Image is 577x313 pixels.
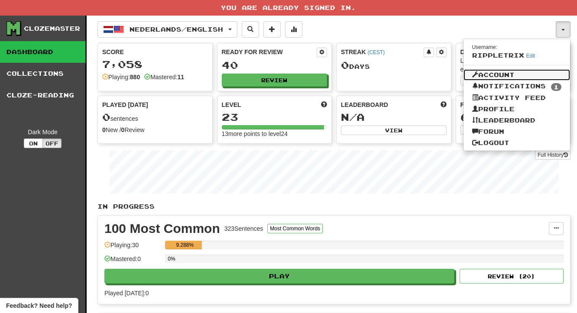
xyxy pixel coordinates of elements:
button: Nederlands/English [97,21,237,38]
small: Username: [472,44,497,50]
div: Playing: [102,73,140,81]
div: Favorites [460,100,566,109]
div: sentences [102,112,208,123]
div: 100 Most Common [104,222,220,235]
span: RippleTrix [472,52,524,59]
strong: 0 [121,126,125,133]
span: Level [222,100,241,109]
button: Most Common Words [267,224,323,233]
span: Played [DATE]: 0 [104,290,149,297]
div: 323 Sentences [224,224,263,233]
span: This week in points, UTC [441,100,447,109]
div: 64 [460,112,566,123]
div: Daily Goal [460,48,566,56]
a: Account [464,69,571,81]
div: Dark Mode [6,128,79,136]
div: 23 [222,112,327,123]
div: Ready for Review [222,48,317,56]
button: Search sentences [242,21,259,38]
button: View [341,126,447,135]
button: On [24,139,43,148]
strong: 11 [177,74,184,81]
div: Clozemaster [24,24,80,33]
a: Activity Feed [464,92,571,103]
span: 0 [102,111,110,123]
div: Score [102,48,208,56]
div: Playing: 30 [104,241,161,255]
div: 13 more points to level 24 [222,129,327,138]
button: Off [42,139,62,148]
span: Leaderboard [341,100,388,109]
strong: 880 [130,74,140,81]
button: Play [104,269,454,284]
div: 40 [222,60,327,71]
span: N/A [341,111,365,123]
strong: 0 [102,126,106,133]
div: 9.288% [168,241,202,249]
button: Review (20) [460,269,564,284]
div: Learning a language requires practice every day. Stay motivated! [460,56,566,74]
button: View [460,125,512,135]
button: Seta dailygoal [460,76,566,85]
a: Notifications1 [464,81,571,93]
span: Nederlands / English [130,26,223,33]
div: Day s [341,60,447,71]
div: 7,058 [102,59,208,70]
span: Played [DATE] [102,100,148,109]
a: Leaderboard [464,115,571,126]
span: Score more points to level up [321,100,327,109]
div: New / Review [102,126,208,134]
button: Add sentence to collection [263,21,281,38]
a: Profile [464,103,571,115]
span: Open feedback widget [6,301,72,310]
a: Edit [526,53,535,59]
div: Streak [341,48,424,56]
div: Mastered: 0 [104,255,161,269]
p: In Progress [97,202,571,211]
a: Forum [464,126,571,137]
a: Logout [464,137,571,148]
button: More stats [285,21,302,38]
a: (CEST) [367,49,385,55]
div: Mastered: [144,73,184,81]
span: 1 [551,83,561,91]
span: 0 [341,59,349,71]
a: Full History [535,150,571,160]
button: Review [222,74,327,87]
